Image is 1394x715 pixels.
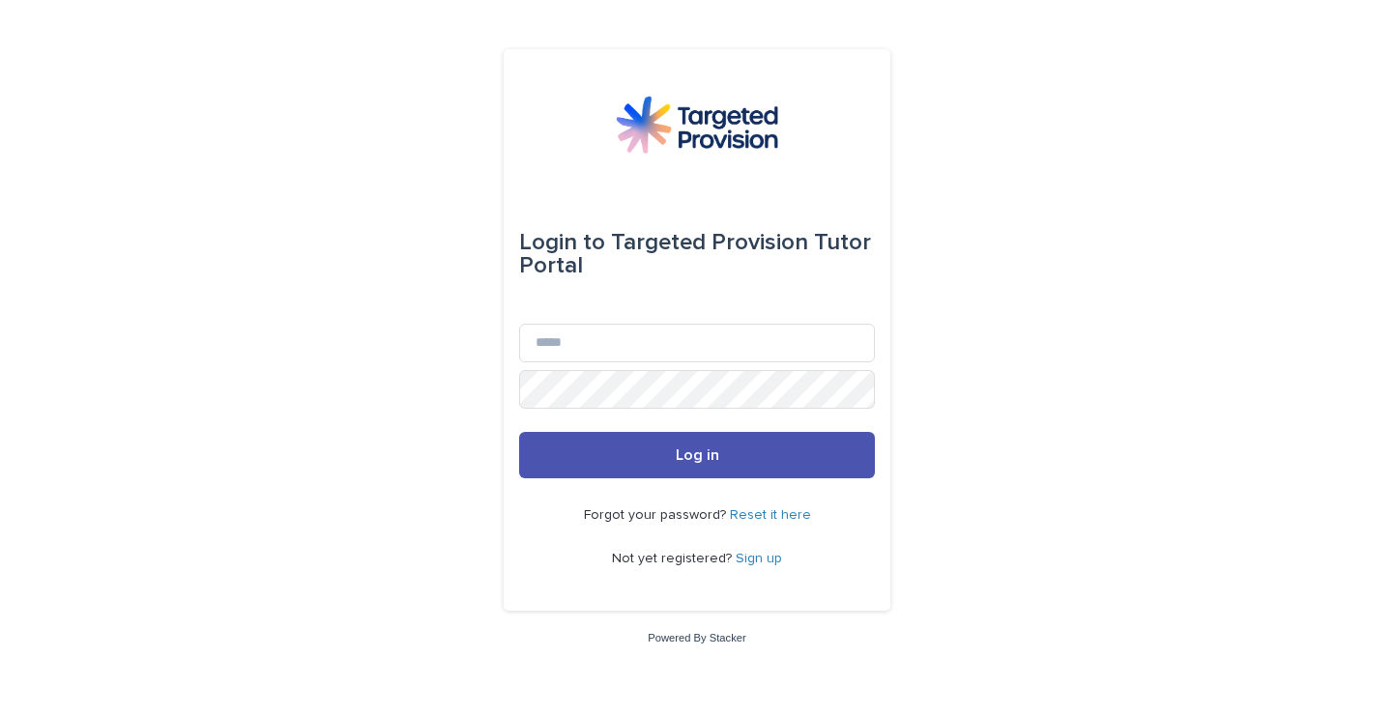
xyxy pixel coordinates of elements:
[612,552,736,565] span: Not yet registered?
[616,96,778,154] img: M5nRWzHhSzIhMunXDL62
[519,215,875,293] div: Targeted Provision Tutor Portal
[676,447,719,463] span: Log in
[730,508,811,522] a: Reset it here
[519,432,875,478] button: Log in
[519,231,605,254] span: Login to
[584,508,730,522] span: Forgot your password?
[736,552,782,565] a: Sign up
[648,632,745,643] a: Powered By Stacker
